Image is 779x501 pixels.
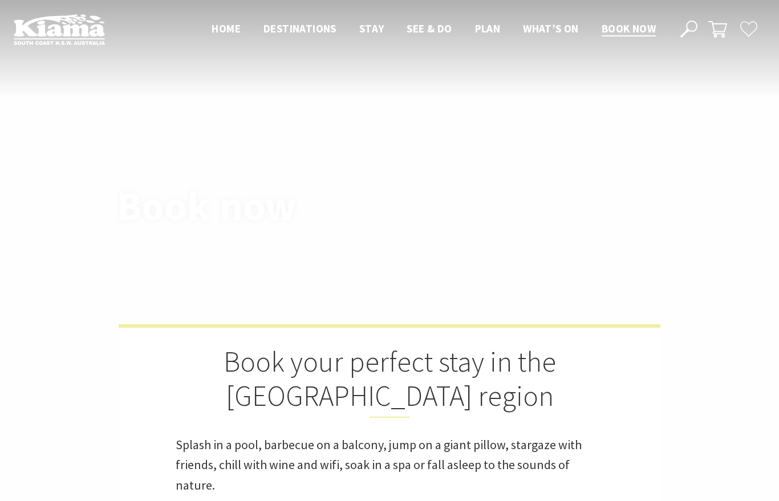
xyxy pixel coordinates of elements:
span: See & Do [407,22,452,35]
span: Plan [475,22,501,35]
span: Home [212,22,241,35]
span: Book now [602,22,656,35]
span: What’s On [523,22,579,35]
span: Stay [359,22,384,35]
h2: Book your perfect stay in the [GEOGRAPHIC_DATA] region [176,345,603,418]
span: Destinations [263,22,336,35]
nav: Main Menu [200,20,667,39]
p: Splash in a pool, barbecue on a balcony, jump on a giant pillow, stargaze with friends, chill wit... [176,435,603,495]
img: Kiama Logo [14,14,105,45]
h1: Book now [117,184,440,228]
